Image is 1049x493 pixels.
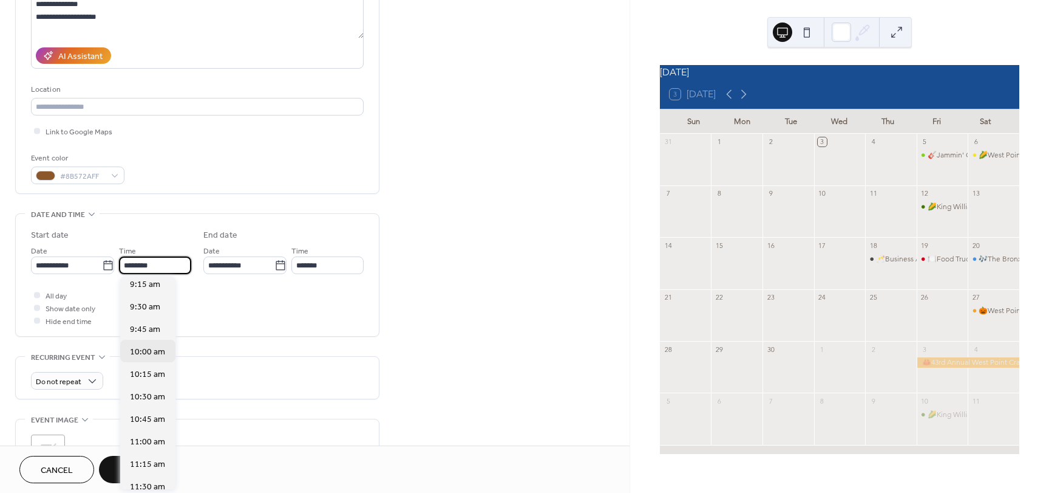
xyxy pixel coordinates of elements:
[818,293,827,302] div: 24
[920,396,929,405] div: 10
[291,245,308,258] span: Time
[664,241,673,250] div: 14
[766,241,775,250] div: 16
[971,189,980,198] div: 13
[971,241,980,250] div: 20
[920,241,929,250] div: 19
[46,315,92,328] span: Hide end time
[971,293,980,302] div: 27
[36,47,111,64] button: AI Assistant
[130,436,165,449] span: 11:00 am
[715,241,724,250] div: 15
[31,83,361,96] div: Location
[664,293,673,302] div: 21
[31,351,95,364] span: Recurring event
[130,413,165,426] span: 10:45 am
[917,254,968,264] div: 🍽️Food Trucks by the River🍽️
[46,303,95,315] span: Show date only
[928,254,1026,264] div: 🍽️Food Trucks by the River🍽️
[917,150,968,160] div: 🎸Jammin' On the Point🎸
[203,229,237,242] div: End date
[815,109,864,134] div: Wed
[767,109,815,134] div: Tue
[203,245,220,258] span: Date
[971,345,980,354] div: 4
[31,435,65,469] div: ;
[19,456,94,483] button: Cancel
[130,368,165,381] span: 10:15 am
[818,345,827,354] div: 1
[864,109,912,134] div: Thu
[664,189,673,198] div: 7
[46,290,67,303] span: All day
[660,65,1019,80] div: [DATE]
[971,396,980,405] div: 11
[766,345,775,354] div: 30
[130,458,165,471] span: 11:15 am
[31,152,122,165] div: Event color
[130,278,160,291] span: 9:15 am
[917,202,968,212] div: 🌽King William County Farmers Market🌽
[31,209,85,221] span: Date and time
[715,189,724,198] div: 8
[31,245,47,258] span: Date
[920,137,929,147] div: 5
[664,137,673,147] div: 31
[130,391,165,404] span: 10:30 am
[766,293,775,302] div: 23
[41,464,73,477] span: Cancel
[818,137,827,147] div: 3
[31,229,69,242] div: Start date
[928,150,1017,160] div: 🎸Jammin' On the Point🎸
[920,345,929,354] div: 3
[664,345,673,354] div: 28
[869,396,878,405] div: 9
[670,109,718,134] div: Sun
[968,254,1019,264] div: 🎶The Bronx Wanderers - Arts Alive Concert Series🎶
[715,293,724,302] div: 22
[818,189,827,198] div: 10
[968,306,1019,316] div: 🎃West Point Autumn Market🎃
[766,137,775,147] div: 2
[36,375,81,389] span: Do not repeat
[869,189,878,198] div: 11
[766,396,775,405] div: 7
[920,189,929,198] div: 12
[766,189,775,198] div: 9
[60,170,105,183] span: #8B572AFF
[130,346,165,359] span: 10:00 am
[917,357,1019,368] div: 🦀43rd Annual West Point Crab Carnival🦀
[920,293,929,302] div: 26
[818,396,827,405] div: 8
[58,50,103,63] div: AI Assistant
[46,126,112,139] span: Link to Google Maps
[968,150,1019,160] div: 🌽West Point Farmers Market🌽
[715,345,724,354] div: 29
[869,293,878,302] div: 25
[130,301,160,314] span: 9:30 am
[917,410,968,420] div: 🌽King William County Farmers Market🌽
[912,109,961,134] div: Fri
[715,396,724,405] div: 6
[865,254,917,264] div: 🥂Business After Hours with the West Point Chamber & The General Store That Never Was🥂
[869,241,878,250] div: 18
[818,241,827,250] div: 17
[119,245,136,258] span: Time
[961,109,1010,134] div: Sat
[715,137,724,147] div: 1
[130,323,160,336] span: 9:45 am
[869,345,878,354] div: 2
[31,414,78,427] span: Event image
[99,456,161,483] button: Save
[869,137,878,147] div: 4
[664,396,673,405] div: 5
[971,137,980,147] div: 6
[718,109,767,134] div: Mon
